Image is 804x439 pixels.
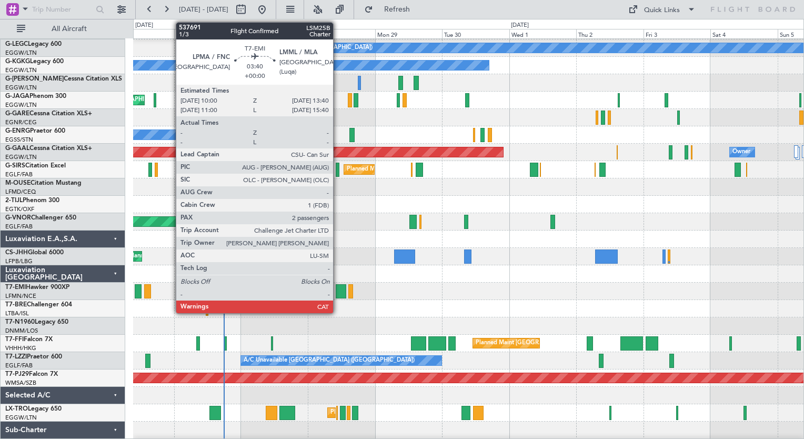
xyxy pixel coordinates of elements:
button: Quick Links [623,1,701,18]
div: Fri 3 [644,29,710,38]
a: T7-EMIHawker 900XP [5,284,69,291]
div: Sat 27 [241,29,308,38]
div: Owner [732,144,750,160]
div: A/C Unavailable [GEOGRAPHIC_DATA] ([GEOGRAPHIC_DATA]) [202,40,373,56]
div: Planned Maint [GEOGRAPHIC_DATA] ([GEOGRAPHIC_DATA]) [347,162,512,177]
span: G-SIRS [5,163,25,169]
a: DNMM/LOS [5,327,38,335]
a: LFMN/NCE [5,292,36,300]
a: G-LEGCLegacy 600 [5,41,62,47]
div: Fri 26 [174,29,241,38]
div: Mon 29 [375,29,442,38]
a: T7-BREChallenger 604 [5,302,72,308]
span: 2-TIJL [5,197,23,204]
div: Quick Links [644,5,680,16]
span: G-GAAL [5,145,29,152]
a: G-VNORChallenger 650 [5,215,76,221]
a: LX-TROLegacy 650 [5,406,62,412]
a: VHHH/HKG [5,344,36,352]
input: Trip Number [32,2,93,17]
a: EGSS/STN [5,136,33,144]
span: T7-BRE [5,302,27,308]
span: G-GARE [5,111,29,117]
div: Planned Maint [GEOGRAPHIC_DATA] ([GEOGRAPHIC_DATA]) [476,335,641,351]
div: Sun 28 [308,29,375,38]
span: T7-FFI [5,336,24,343]
a: LFMD/CEQ [5,188,36,196]
a: EGLF/FAB [5,223,33,231]
a: EGGW/LTN [5,414,37,422]
a: EGGW/LTN [5,49,37,57]
a: G-GAALCessna Citation XLS+ [5,145,92,152]
div: Tue 30 [442,29,509,38]
a: CS-JHHGlobal 6000 [5,250,64,256]
a: G-KGKGLegacy 600 [5,58,64,65]
a: G-[PERSON_NAME]Cessna Citation XLS [5,76,122,82]
span: G-LEGC [5,41,28,47]
a: G-GARECessna Citation XLS+ [5,111,92,117]
a: WMSA/SZB [5,379,36,387]
div: Thu 25 [107,29,174,38]
button: Refresh [359,1,423,18]
a: G-SIRSCitation Excel [5,163,66,169]
a: T7-N1960Legacy 650 [5,319,68,325]
a: LTBA/ISL [5,310,29,317]
div: [DATE] [135,21,153,30]
span: All Aircraft [27,25,111,33]
div: Thu 2 [576,29,643,38]
span: T7-LZZI [5,354,27,360]
a: M-OUSECitation Mustang [5,180,82,186]
a: G-JAGAPhenom 300 [5,93,66,99]
span: G-ENRG [5,128,30,134]
a: T7-LZZIPraetor 600 [5,354,62,360]
span: CS-JHH [5,250,28,256]
span: G-KGKG [5,58,30,65]
span: G-[PERSON_NAME] [5,76,64,82]
div: Wed 1 [509,29,576,38]
a: EGLF/FAB [5,171,33,178]
a: EGNR/CEG [5,118,37,126]
div: Planned Maint [GEOGRAPHIC_DATA] ([GEOGRAPHIC_DATA]) [330,405,496,421]
a: EGLF/FAB [5,362,33,370]
a: EGTK/OXF [5,205,34,213]
span: M-OUSE [5,180,31,186]
span: Refresh [375,6,419,13]
div: [DATE] [511,21,529,30]
span: T7-N1960 [5,319,35,325]
span: T7-EMI [5,284,26,291]
a: G-ENRGPraetor 600 [5,128,65,134]
div: Sat 4 [710,29,777,38]
span: G-JAGA [5,93,29,99]
a: EGGW/LTN [5,84,37,92]
span: T7-PJ29 [5,371,29,377]
div: A/C Unavailable [GEOGRAPHIC_DATA] ([GEOGRAPHIC_DATA]) [244,353,415,368]
a: EGGW/LTN [5,101,37,109]
a: EGGW/LTN [5,66,37,74]
a: T7-PJ29Falcon 7X [5,371,58,377]
span: LX-TRO [5,406,28,412]
a: EGGW/LTN [5,153,37,161]
a: LFPB/LBG [5,257,33,265]
button: All Aircraft [12,21,114,37]
a: 2-TIJLPhenom 300 [5,197,59,204]
a: T7-FFIFalcon 7X [5,336,53,343]
span: G-VNOR [5,215,31,221]
span: [DATE] - [DATE] [179,5,228,14]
